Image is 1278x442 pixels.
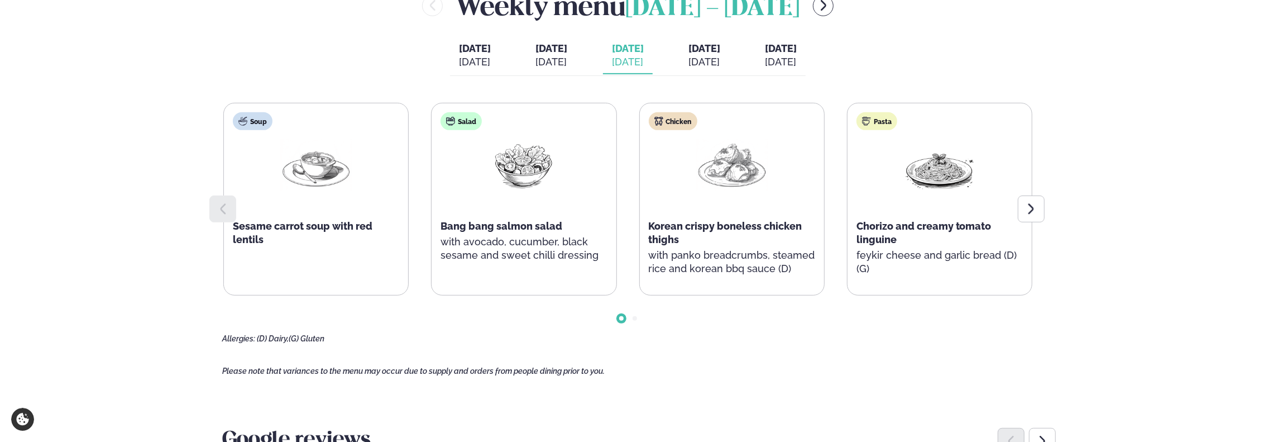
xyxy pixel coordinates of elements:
[233,112,272,130] div: Soup
[696,139,768,191] img: Chicken-thighs.png
[649,220,802,245] span: Korean crispy boneless chicken thighs
[765,55,797,69] div: [DATE]
[450,37,500,74] button: [DATE] [DATE]
[441,235,607,262] p: with avocado, cucumber, black sesame and sweet chilli dressing
[612,42,644,54] span: [DATE]
[446,117,455,126] img: salad.svg
[11,408,34,431] a: Cookie settings
[856,112,897,130] div: Pasta
[612,55,644,69] div: [DATE]
[679,37,729,74] button: [DATE] [DATE]
[904,139,975,191] img: Spagetti.png
[488,139,559,191] img: Salad.png
[535,42,567,55] span: [DATE]
[233,220,372,245] span: Sesame carrot soup with red lentils
[649,249,815,275] p: with panko breadcrumbs, steamed rice and korean bbq sauce (D)
[649,112,697,130] div: Chicken
[756,37,806,74] button: [DATE] [DATE]
[765,42,797,54] span: [DATE]
[535,55,567,69] div: [DATE]
[633,316,637,321] span: Go to slide 2
[280,139,352,191] img: Soup.png
[459,42,491,54] span: [DATE]
[257,334,289,343] span: (D) Dairy,
[603,37,653,74] button: [DATE] [DATE]
[688,42,720,54] span: [DATE]
[238,117,247,126] img: soup.svg
[222,334,255,343] span: Allergies:
[688,55,720,69] div: [DATE]
[441,112,482,130] div: Salad
[856,249,1023,275] p: feykir cheese and garlic bread (D) (G)
[459,55,491,69] div: [DATE]
[526,37,576,74] button: [DATE] [DATE]
[289,334,324,343] span: (G) Gluten
[441,220,562,232] span: Bang bang salmon salad
[862,117,871,126] img: pasta.svg
[222,367,605,376] span: Please note that variances to the menu may occur due to supply and orders from people dining prio...
[619,316,624,321] span: Go to slide 1
[654,117,663,126] img: chicken.svg
[856,220,992,245] span: Chorizo and creamy tomato linguine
